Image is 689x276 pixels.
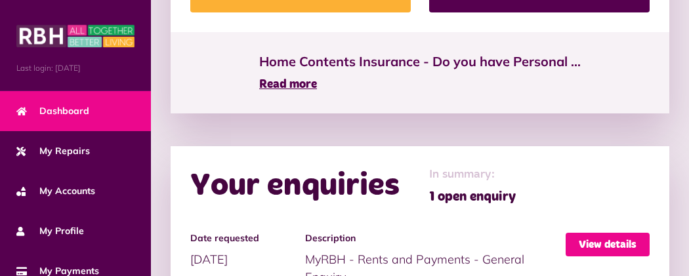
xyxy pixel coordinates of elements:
[305,233,559,244] h4: Description
[429,166,516,184] span: In summary:
[429,187,516,207] span: 1 open enquiry
[16,62,135,74] span: Last login: [DATE]
[16,23,135,49] img: MyRBH
[190,167,400,205] h2: Your enquiries
[16,144,90,158] span: My Repairs
[259,52,581,94] a: Home Contents Insurance - Do you have Personal ... Read more
[190,233,299,244] h4: Date requested
[16,184,95,198] span: My Accounts
[190,233,305,268] div: [DATE]
[566,233,650,256] a: View details
[259,79,317,90] span: Read more
[259,52,581,71] span: Home Contents Insurance - Do you have Personal ...
[16,224,84,238] span: My Profile
[16,104,89,118] span: Dashboard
